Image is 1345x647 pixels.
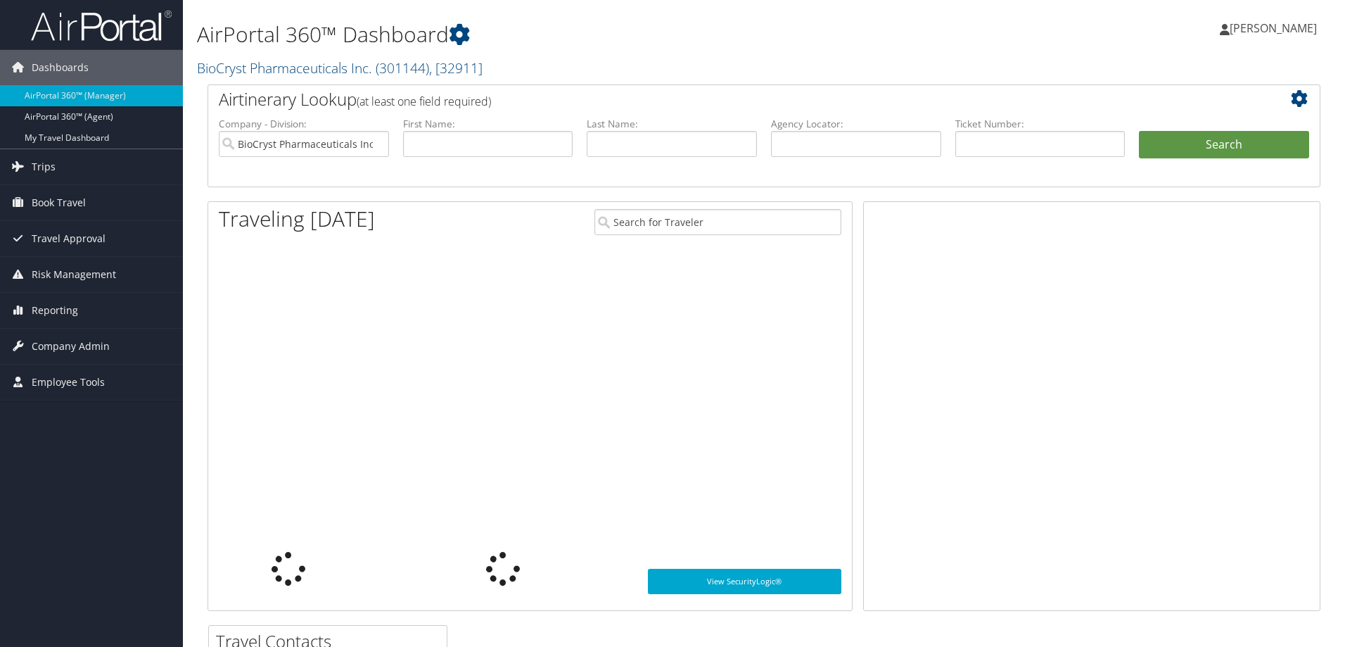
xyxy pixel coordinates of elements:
[219,87,1216,111] h2: Airtinerary Lookup
[357,94,491,109] span: (at least one field required)
[219,117,389,131] label: Company - Division:
[32,293,78,328] span: Reporting
[32,50,89,85] span: Dashboards
[1230,20,1317,36] span: [PERSON_NAME]
[648,569,841,594] a: View SecurityLogic®
[1139,131,1309,159] button: Search
[32,329,110,364] span: Company Admin
[429,58,483,77] span: , [ 32911 ]
[197,58,483,77] a: BioCryst Pharmaceuticals Inc.
[32,149,56,184] span: Trips
[32,257,116,292] span: Risk Management
[587,117,757,131] label: Last Name:
[219,204,375,234] h1: Traveling [DATE]
[1220,7,1331,49] a: [PERSON_NAME]
[32,221,106,256] span: Travel Approval
[594,209,841,235] input: Search for Traveler
[403,117,573,131] label: First Name:
[955,117,1126,131] label: Ticket Number:
[32,365,105,400] span: Employee Tools
[197,20,953,49] h1: AirPortal 360™ Dashboard
[771,117,941,131] label: Agency Locator:
[376,58,429,77] span: ( 301144 )
[32,185,86,220] span: Book Travel
[31,9,172,42] img: airportal-logo.png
